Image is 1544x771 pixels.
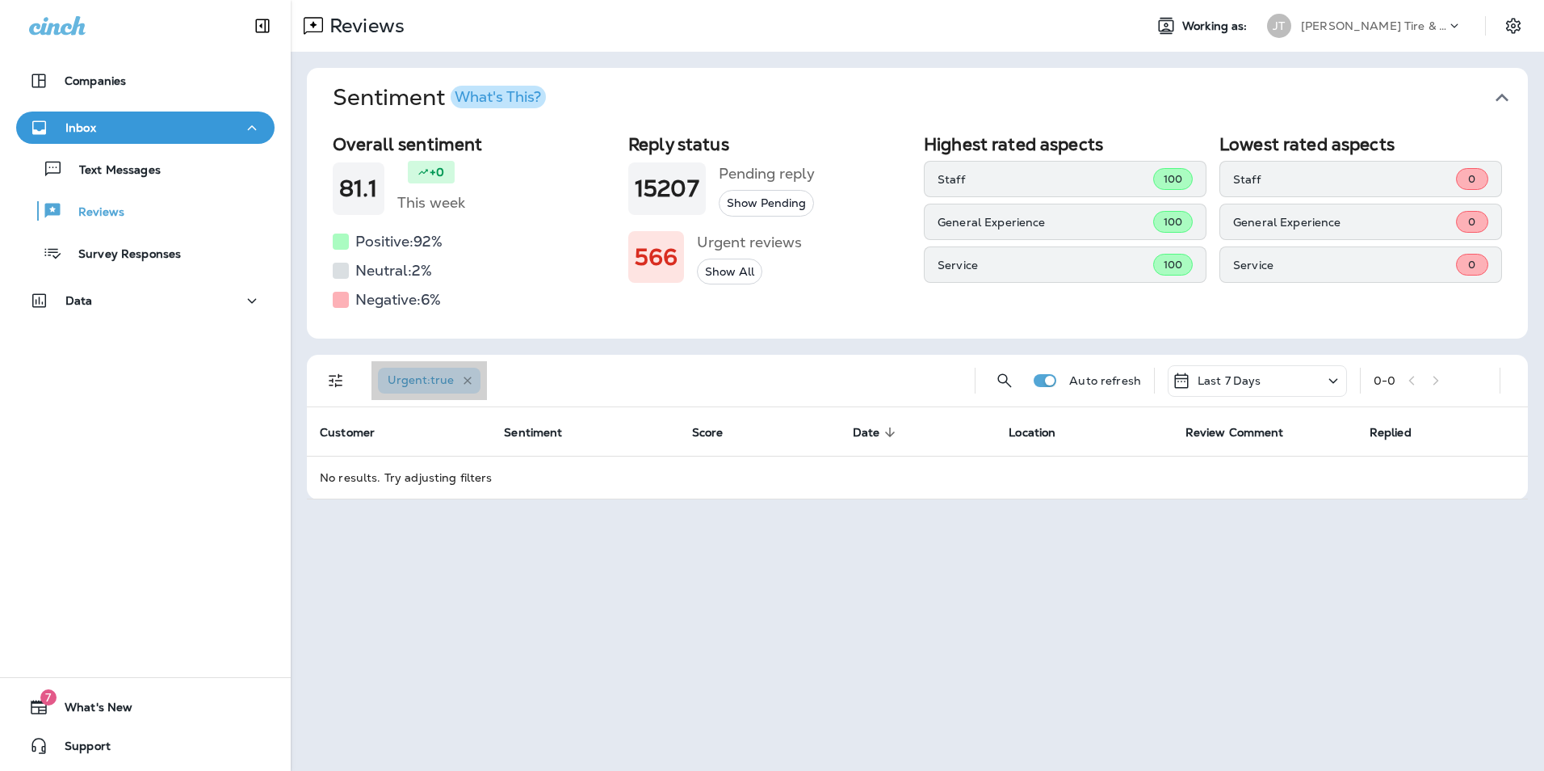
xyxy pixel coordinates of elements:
[240,10,285,42] button: Collapse Sidebar
[355,287,441,313] h5: Negative: 6 %
[1009,426,1055,440] span: Location
[333,134,615,154] h2: Overall sentiment
[1370,425,1433,440] span: Replied
[924,134,1206,154] h2: Highest rated aspects
[333,84,546,112] h1: Sentiment
[697,259,762,285] button: Show All
[16,236,275,270] button: Survey Responses
[692,426,724,440] span: Score
[388,373,454,387] span: Urgent : true
[320,425,396,440] span: Customer
[16,284,275,317] button: Data
[320,68,1541,128] button: SentimentWhat's This?
[1499,11,1528,40] button: Settings
[853,426,880,440] span: Date
[719,161,815,187] h5: Pending reply
[938,216,1153,229] p: General Experience
[938,259,1153,272] p: Service
[1164,172,1182,186] span: 100
[1185,426,1284,440] span: Review Comment
[1069,374,1141,387] p: Auto refresh
[62,247,181,263] p: Survey Responses
[1164,258,1182,272] span: 100
[1233,216,1456,229] p: General Experience
[1182,19,1251,33] span: Working as:
[65,294,93,307] p: Data
[1164,215,1182,229] span: 100
[1233,173,1456,186] p: Staff
[719,190,814,217] button: Show Pending
[355,229,443,255] h5: Positive: 92 %
[628,134,911,154] h2: Reply status
[1301,19,1446,32] p: [PERSON_NAME] Tire & Auto
[16,65,275,97] button: Companies
[697,230,802,255] h5: Urgent reviews
[63,163,161,179] p: Text Messages
[48,739,111,759] span: Support
[16,112,275,144] button: Inbox
[504,425,583,440] span: Sentiment
[1219,134,1502,154] h2: Lowest rated aspects
[378,368,480,394] div: Urgent:true
[16,691,275,723] button: 7What's New
[504,426,562,440] span: Sentiment
[635,175,699,202] h1: 15207
[62,205,124,221] p: Reviews
[40,689,57,706] span: 7
[307,456,1528,499] td: No results. Try adjusting filters
[1009,425,1076,440] span: Location
[323,14,405,38] p: Reviews
[1468,172,1475,186] span: 0
[65,121,96,134] p: Inbox
[1267,14,1291,38] div: JT
[307,128,1528,339] div: SentimentWhat's This?
[1374,374,1395,387] div: 0 - 0
[397,190,465,216] h5: This week
[339,175,378,202] h1: 81.1
[16,194,275,228] button: Reviews
[320,426,375,440] span: Customer
[1185,425,1305,440] span: Review Comment
[1233,259,1456,272] p: Service
[853,425,901,440] span: Date
[48,701,132,720] span: What's New
[451,86,546,108] button: What's This?
[355,258,432,284] h5: Neutral: 2 %
[65,74,126,87] p: Companies
[1468,258,1475,272] span: 0
[1198,374,1261,387] p: Last 7 Days
[938,173,1153,186] p: Staff
[635,244,678,271] h1: 566
[1370,426,1412,440] span: Replied
[1468,215,1475,229] span: 0
[455,90,541,104] div: What's This?
[320,364,352,397] button: Filters
[430,164,444,180] p: +0
[16,152,275,186] button: Text Messages
[988,364,1021,397] button: Search Reviews
[16,730,275,762] button: Support
[692,425,745,440] span: Score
